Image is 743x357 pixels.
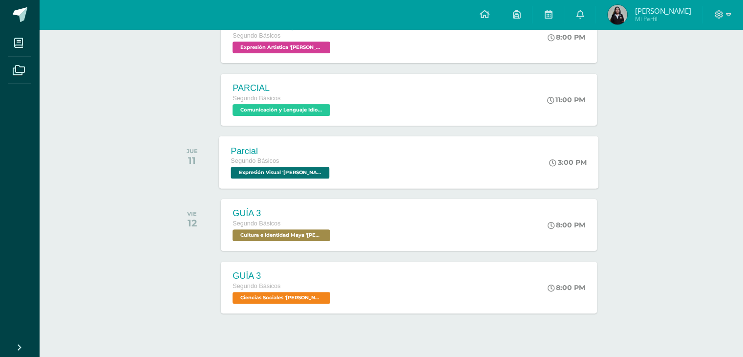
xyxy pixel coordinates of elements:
[635,6,691,16] span: [PERSON_NAME]
[233,95,280,102] span: Segundo Básicos
[233,32,280,39] span: Segundo Básicos
[550,158,587,167] div: 3:00 PM
[608,5,627,24] img: a3b079e751d5094259c32a9e3179ea69.png
[548,33,585,42] div: 8:00 PM
[231,157,279,164] span: Segundo Básicos
[233,208,333,219] div: GUÍA 3
[233,271,333,281] div: GUÍA 3
[635,15,691,23] span: Mi Perfil
[548,221,585,229] div: 8:00 PM
[233,229,330,241] span: Cultura e Identidad Maya 'Miguel Angel '
[187,217,197,229] div: 12
[233,220,280,227] span: Segundo Básicos
[233,42,330,53] span: Expresión Artistica 'Miguel Angel '
[231,167,330,178] span: Expresión Visual 'Miguel Angel'
[233,292,330,304] span: Ciencias Sociales 'Miguel Angel '
[233,104,330,116] span: Comunicación y Lenguaje Idioma Extranjero 'Miguel Angel '
[233,83,333,93] div: PARCIAL
[233,283,280,290] span: Segundo Básicos
[187,210,197,217] div: VIE
[187,155,198,166] div: 11
[187,148,198,155] div: JUE
[547,95,585,104] div: 11:00 PM
[231,146,332,156] div: Parcial
[548,283,585,292] div: 8:00 PM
